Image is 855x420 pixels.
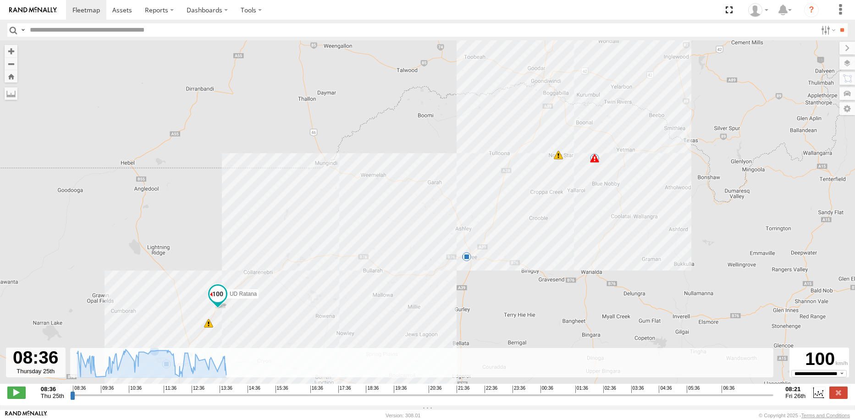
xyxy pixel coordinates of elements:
a: Terms and Conditions [801,413,850,418]
span: UD Ratana [229,291,256,297]
span: 02:36 [603,386,616,393]
div: Jordon cope [745,3,772,17]
label: Play/Stop [7,387,26,398]
span: 06:36 [722,386,734,393]
span: 13:36 [220,386,232,393]
img: rand-logo.svg [9,7,57,13]
span: 19:36 [394,386,407,393]
strong: 08:36 [41,386,64,392]
span: 16:36 [310,386,323,393]
div: Version: 308.01 [386,413,420,418]
span: 22:36 [485,386,497,393]
button: Zoom out [5,57,17,70]
span: 03:36 [631,386,644,393]
span: 23:36 [513,386,525,393]
span: 10:36 [129,386,142,393]
span: 18:36 [366,386,379,393]
label: Search Filter Options [817,23,837,37]
span: 08:36 [73,386,86,393]
span: 20:36 [429,386,441,393]
span: Fri 26th Sep 2025 [785,392,805,399]
label: Measure [5,87,17,100]
span: 12:36 [192,386,204,393]
button: Zoom in [5,45,17,57]
span: 17:36 [338,386,351,393]
a: Visit our Website [5,411,47,420]
span: 05:36 [687,386,700,393]
label: Search Query [19,23,27,37]
div: © Copyright 2025 - [759,413,850,418]
label: Map Settings [839,102,855,115]
span: 11:36 [164,386,177,393]
span: 00:36 [541,386,553,393]
span: 21:36 [457,386,469,393]
div: 100 [791,349,848,370]
i: ? [804,3,819,17]
button: Zoom Home [5,70,17,83]
span: Thu 25th Sep 2025 [41,392,64,399]
span: 15:36 [276,386,288,393]
span: 09:36 [101,386,114,393]
label: Close [829,387,848,398]
span: 14:36 [248,386,260,393]
span: 04:36 [659,386,672,393]
strong: 08:21 [785,386,805,392]
span: 01:36 [575,386,588,393]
